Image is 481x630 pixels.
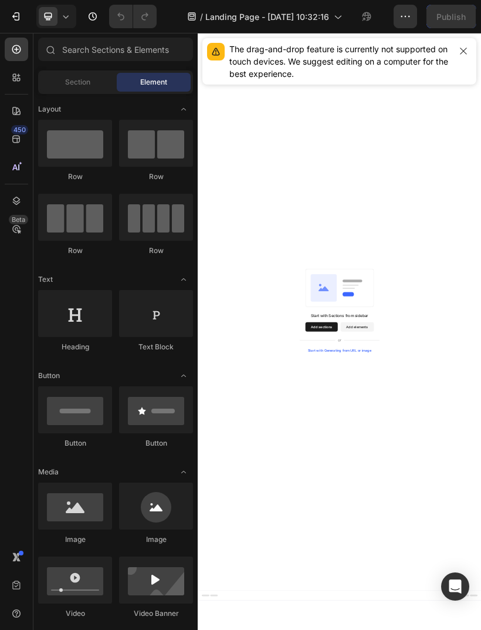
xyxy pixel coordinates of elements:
[38,104,61,114] span: Layout
[229,43,450,80] div: The drag-and-drop feature is currently not supported on touch devices. We suggest editing on a co...
[119,608,193,619] div: Video Banner
[38,38,193,61] input: Search Sections & Elements
[436,11,466,23] div: Publish
[38,370,60,381] span: Button
[119,342,193,352] div: Text Block
[119,245,193,256] div: Row
[38,534,112,545] div: Image
[174,366,193,385] span: Toggle open
[174,463,193,481] span: Toggle open
[426,5,476,28] button: Publish
[65,77,90,87] span: Section
[174,270,193,289] span: Toggle open
[174,100,193,119] span: Toggle open
[119,171,193,182] div: Row
[38,274,53,285] span: Text
[205,11,329,23] span: Landing Page - [DATE] 10:32:16
[109,5,157,28] div: Undo/Redo
[38,608,112,619] div: Video
[441,572,469,601] div: Open Intercom Messenger
[200,11,203,23] span: /
[38,245,112,256] div: Row
[11,125,28,134] div: 450
[38,342,112,352] div: Heading
[9,215,28,224] div: Beta
[38,438,112,449] div: Button
[119,438,193,449] div: Button
[198,21,481,602] iframe: Design area
[140,77,167,87] span: Element
[119,534,193,545] div: Image
[38,467,59,477] span: Media
[38,171,112,182] div: Row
